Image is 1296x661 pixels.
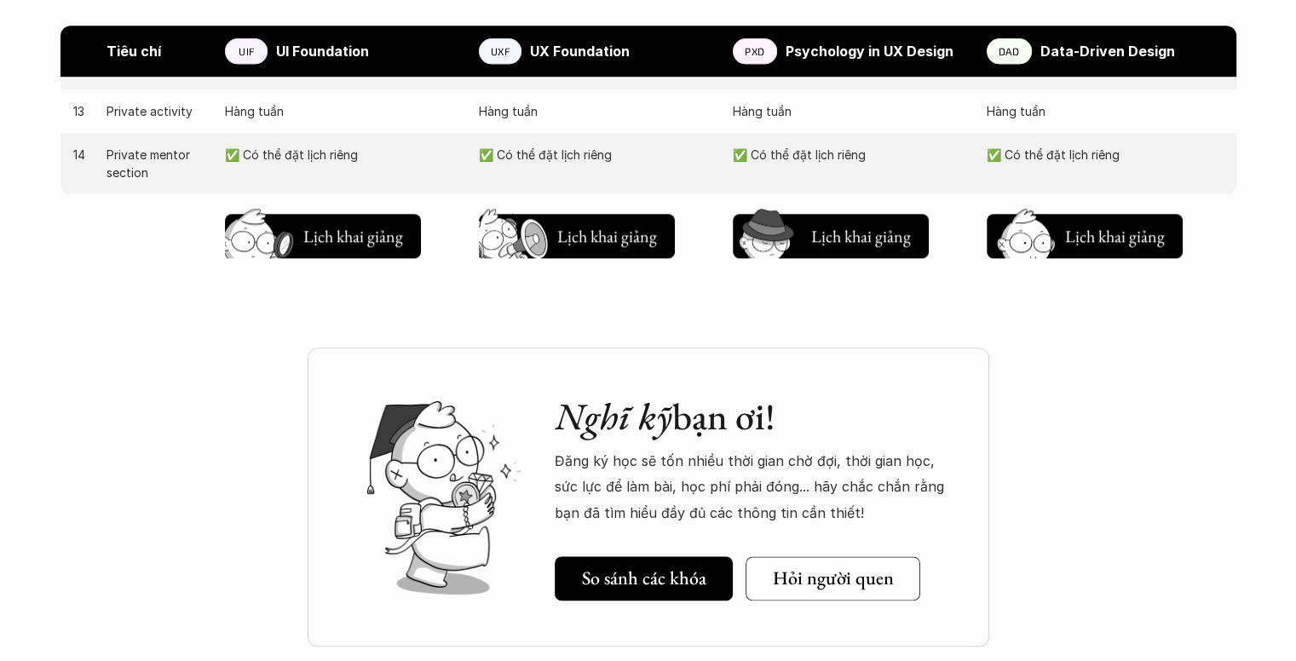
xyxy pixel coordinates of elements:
[733,146,970,164] p: ✅ Có thể đặt lịch riêng
[491,45,510,57] p: UXF
[773,567,894,589] h5: Hỏi người quen
[582,567,706,589] h5: So sánh các khóa
[239,45,255,57] p: UIF
[555,394,955,440] h2: bạn ơi!
[225,207,421,258] a: Lịch khai giảng
[1040,43,1175,60] strong: Data-Driven Design
[987,146,1224,164] p: ✅ Có thể đặt lịch riêng
[73,102,90,120] p: 13
[746,556,920,601] a: Hỏi người quen
[479,102,716,120] p: Hàng tuần
[530,43,630,60] strong: UX Foundation
[302,224,404,248] h5: Lịch khai giảng
[73,146,90,164] p: 14
[555,392,672,440] em: Nghĩ kỹ
[1063,224,1166,248] h5: Lịch khai giảng
[733,102,970,120] p: Hàng tuần
[225,214,421,258] button: Lịch khai giảng
[809,224,912,248] h5: Lịch khai giảng
[479,207,675,258] a: Lịch khai giảng
[225,102,462,120] p: Hàng tuần
[556,224,658,248] h5: Lịch khai giảng
[987,214,1183,258] button: Lịch khai giảng
[107,146,208,181] p: Private mentor section
[786,43,953,60] strong: Psychology in UX Design
[479,214,675,258] button: Lịch khai giảng
[107,102,208,120] p: Private activity
[733,214,929,258] button: Lịch khai giảng
[479,146,716,164] p: ✅ Có thể đặt lịch riêng
[107,43,161,60] strong: Tiêu chí
[987,207,1183,258] a: Lịch khai giảng
[276,43,369,60] strong: UI Foundation
[225,146,462,164] p: ✅ Có thể đặt lịch riêng
[745,45,765,57] p: PXD
[733,207,929,258] a: Lịch khai giảng
[555,556,733,601] a: So sánh các khóa
[555,448,955,526] p: Đăng ký học sẽ tốn nhiều thời gian chờ đợi, thời gian học, sức lực để làm bài, học phí phải đóng....
[999,45,1020,57] p: DAD
[987,102,1224,120] p: Hàng tuần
